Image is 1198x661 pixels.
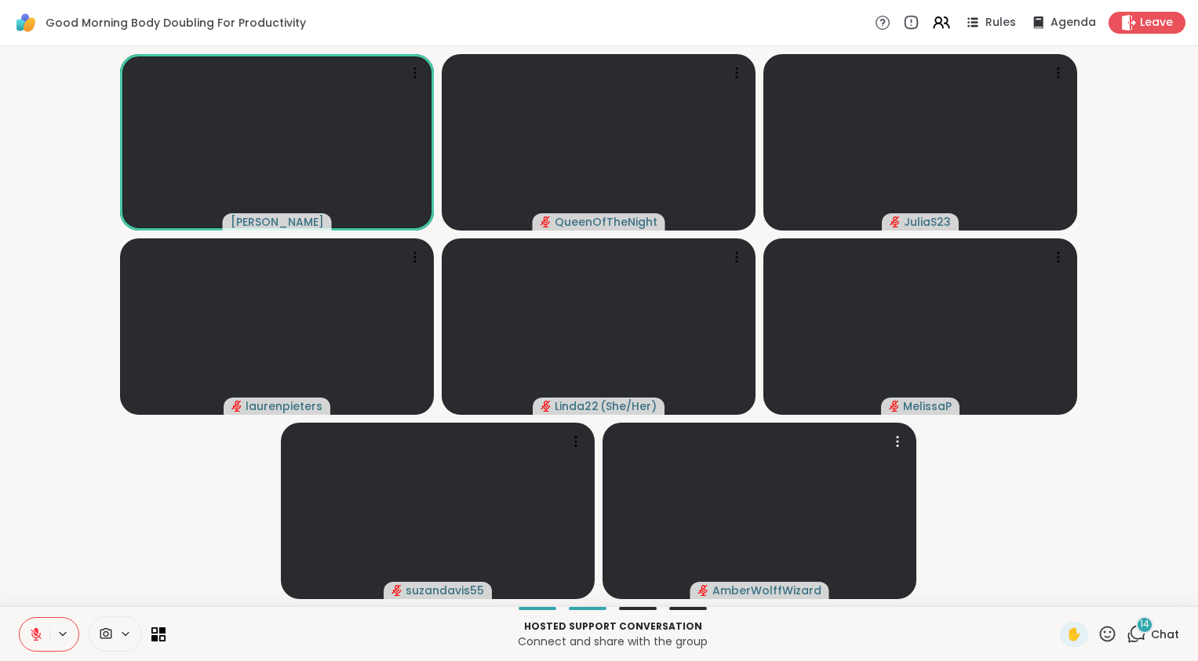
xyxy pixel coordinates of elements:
[541,216,552,227] span: audio-muted
[903,398,952,414] span: MelissaP
[1140,15,1173,31] span: Leave
[13,9,39,36] img: ShareWell Logomark
[175,634,1051,649] p: Connect and share with the group
[712,583,821,598] span: AmberWolffWizard
[1051,15,1096,31] span: Agenda
[890,216,901,227] span: audio-muted
[555,398,599,414] span: Linda22
[889,401,900,412] span: audio-muted
[555,214,657,230] span: QueenOfTheNight
[904,214,951,230] span: JuliaS23
[698,585,709,596] span: audio-muted
[175,619,1051,634] p: Hosted support conversation
[231,214,324,230] span: [PERSON_NAME]
[1140,618,1149,631] span: 14
[46,15,306,31] span: Good Morning Body Doubling For Productivity
[985,15,1016,31] span: Rules
[541,401,552,412] span: audio-muted
[600,398,657,414] span: ( She/Her )
[1066,625,1082,644] span: ✋
[391,585,402,596] span: audio-muted
[406,583,484,598] span: suzandavis55
[1151,626,1179,642] span: Chat
[231,401,242,412] span: audio-muted
[246,398,322,414] span: laurenpieters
